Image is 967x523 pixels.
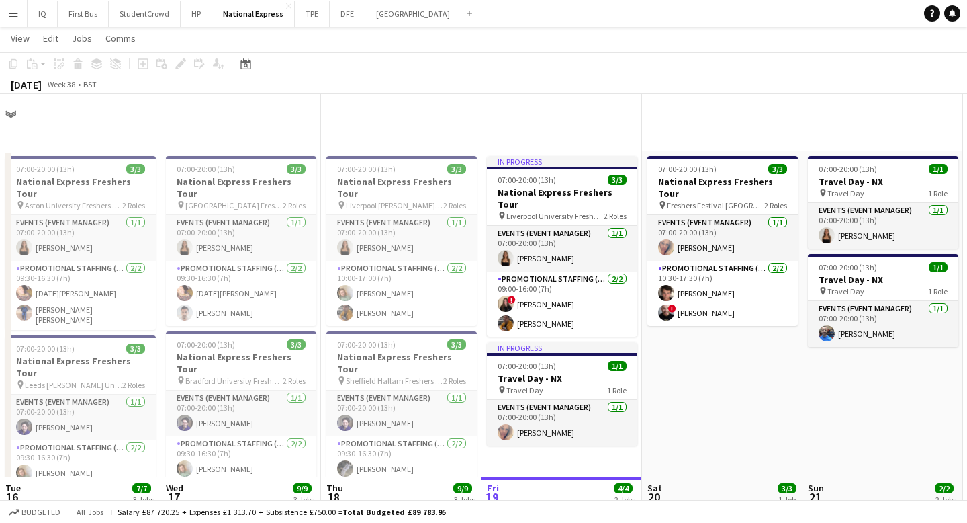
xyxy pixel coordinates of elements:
[498,175,556,185] span: 07:00-20:00 (13h)
[5,156,156,330] app-job-card: 07:00-20:00 (13h)3/3National Express Freshers Tour Aston University Freshers Fair2 RolesEvents (E...
[11,32,30,44] span: View
[808,254,958,347] app-job-card: 07:00-20:00 (13h)1/1Travel Day - NX Travel Day1 RoleEvents (Event Manager)1/107:00-20:00 (13h)[PE...
[132,483,151,493] span: 7/7
[342,507,446,517] span: Total Budgeted £89 783.95
[819,164,877,174] span: 07:00-20:00 (13h)
[326,331,477,501] div: 07:00-20:00 (13h)3/3National Express Freshers Tour Sheffield Hallam Freshers Fair2 RolesEvents (E...
[58,1,109,27] button: First Bus
[827,286,864,296] span: Travel Day
[118,507,446,517] div: Salary £87 720.25 + Expenses £1 313.70 + Subsistence £750.00 =
[72,32,92,44] span: Jobs
[487,400,637,446] app-card-role: Events (Event Manager)1/107:00-20:00 (13h)[PERSON_NAME]
[11,78,42,91] div: [DATE]
[806,489,824,505] span: 21
[283,376,306,386] span: 2 Roles
[5,355,156,379] h3: National Express Freshers Tour
[3,489,21,505] span: 16
[166,215,316,261] app-card-role: Events (Event Manager)1/107:00-20:00 (13h)[PERSON_NAME]
[109,1,181,27] button: StudentCrowd
[185,376,283,386] span: Bradford University Freshers Fair
[778,495,796,505] div: 1 Job
[498,361,556,371] span: 07:00-20:00 (13h)
[607,385,627,395] span: 1 Role
[122,200,145,210] span: 2 Roles
[326,215,477,261] app-card-role: Events (Event Manager)1/107:00-20:00 (13h)[PERSON_NAME]
[808,203,958,249] app-card-role: Events (Event Manager)1/107:00-20:00 (13h)[PERSON_NAME]
[487,186,637,210] h3: National Express Freshers Tour
[929,164,948,174] span: 1/1
[768,164,787,174] span: 3/3
[808,156,958,249] app-job-card: 07:00-20:00 (13h)1/1Travel Day - NX Travel Day1 RoleEvents (Event Manager)1/107:00-20:00 (13h)[PE...
[5,395,156,440] app-card-role: Events (Event Manager)1/107:00-20:00 (13h)[PERSON_NAME]
[287,164,306,174] span: 3/3
[487,156,637,167] div: In progress
[326,391,477,436] app-card-role: Events (Event Manager)1/107:00-20:00 (13h)[PERSON_NAME]
[487,342,637,353] div: In progress
[487,156,637,337] div: In progress07:00-20:00 (13h)3/3National Express Freshers Tour Liverpool University Freshers Fair2...
[326,175,477,200] h3: National Express Freshers Tour
[83,79,97,89] div: BST
[819,262,877,272] span: 07:00-20:00 (13h)
[293,495,314,505] div: 3 Jobs
[283,200,306,210] span: 2 Roles
[647,482,662,494] span: Sat
[185,200,283,210] span: [GEOGRAPHIC_DATA] Freshers Fair
[487,342,637,446] app-job-card: In progress07:00-20:00 (13h)1/1Travel Day - NX Travel Day1 RoleEvents (Event Manager)1/107:00-20:...
[604,211,627,221] span: 2 Roles
[326,436,477,501] app-card-role: Promotional Staffing (Brand Ambassadors)2/209:30-16:30 (7h)[PERSON_NAME]![PERSON_NAME]
[326,482,343,494] span: Thu
[506,211,604,221] span: Liverpool University Freshers Fair
[28,1,58,27] button: IQ
[928,286,948,296] span: 1 Role
[337,339,396,350] span: 07:00-20:00 (13h)
[166,175,316,200] h3: National Express Freshers Tour
[293,483,312,493] span: 9/9
[133,495,154,505] div: 3 Jobs
[827,188,864,198] span: Travel Day
[5,175,156,200] h3: National Express Freshers Tour
[324,489,343,505] span: 18
[487,272,637,337] app-card-role: Promotional Staffing (Brand Ambassadors)2/209:00-16:00 (7h)![PERSON_NAME][PERSON_NAME]
[647,215,798,261] app-card-role: Events (Event Manager)1/107:00-20:00 (13h)[PERSON_NAME]
[508,296,516,304] span: !
[16,164,75,174] span: 07:00-20:00 (13h)
[365,1,461,27] button: [GEOGRAPHIC_DATA]
[287,339,306,350] span: 3/3
[181,1,212,27] button: HP
[447,164,466,174] span: 3/3
[929,262,948,272] span: 1/1
[126,344,145,354] span: 3/3
[38,30,64,47] a: Edit
[778,483,796,493] span: 3/3
[166,156,316,326] app-job-card: 07:00-20:00 (13h)3/3National Express Freshers Tour [GEOGRAPHIC_DATA] Freshers Fair2 RolesEvents (...
[66,30,97,47] a: Jobs
[5,440,156,506] app-card-role: Promotional Staffing (Brand Ambassadors)2/209:30-16:30 (7h)[PERSON_NAME][PERSON_NAME]
[808,274,958,286] h3: Travel Day - NX
[645,489,662,505] span: 20
[25,380,122,390] span: Leeds [PERSON_NAME] University Freshers Fair
[668,305,676,313] span: !
[935,495,956,505] div: 2 Jobs
[928,188,948,198] span: 1 Role
[166,351,316,375] h3: National Express Freshers Tour
[608,361,627,371] span: 1/1
[166,331,316,501] app-job-card: 07:00-20:00 (13h)3/3National Express Freshers Tour Bradford University Freshers Fair2 RolesEvents...
[346,200,443,210] span: Liverpool [PERSON_NAME] University Freshers Fair
[453,483,472,493] span: 9/9
[647,156,798,326] app-job-card: 07:00-20:00 (13h)3/3National Express Freshers Tour Freshers Festival [GEOGRAPHIC_DATA]2 RolesEven...
[764,200,787,210] span: 2 Roles
[326,156,477,326] app-job-card: 07:00-20:00 (13h)3/3National Express Freshers Tour Liverpool [PERSON_NAME] University Freshers Fa...
[337,164,396,174] span: 07:00-20:00 (13h)
[100,30,141,47] a: Comms
[346,376,443,386] span: Sheffield Hallam Freshers Fair
[166,482,183,494] span: Wed
[7,505,62,520] button: Budgeted
[5,30,35,47] a: View
[808,175,958,188] h3: Travel Day - NX
[105,32,136,44] span: Comms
